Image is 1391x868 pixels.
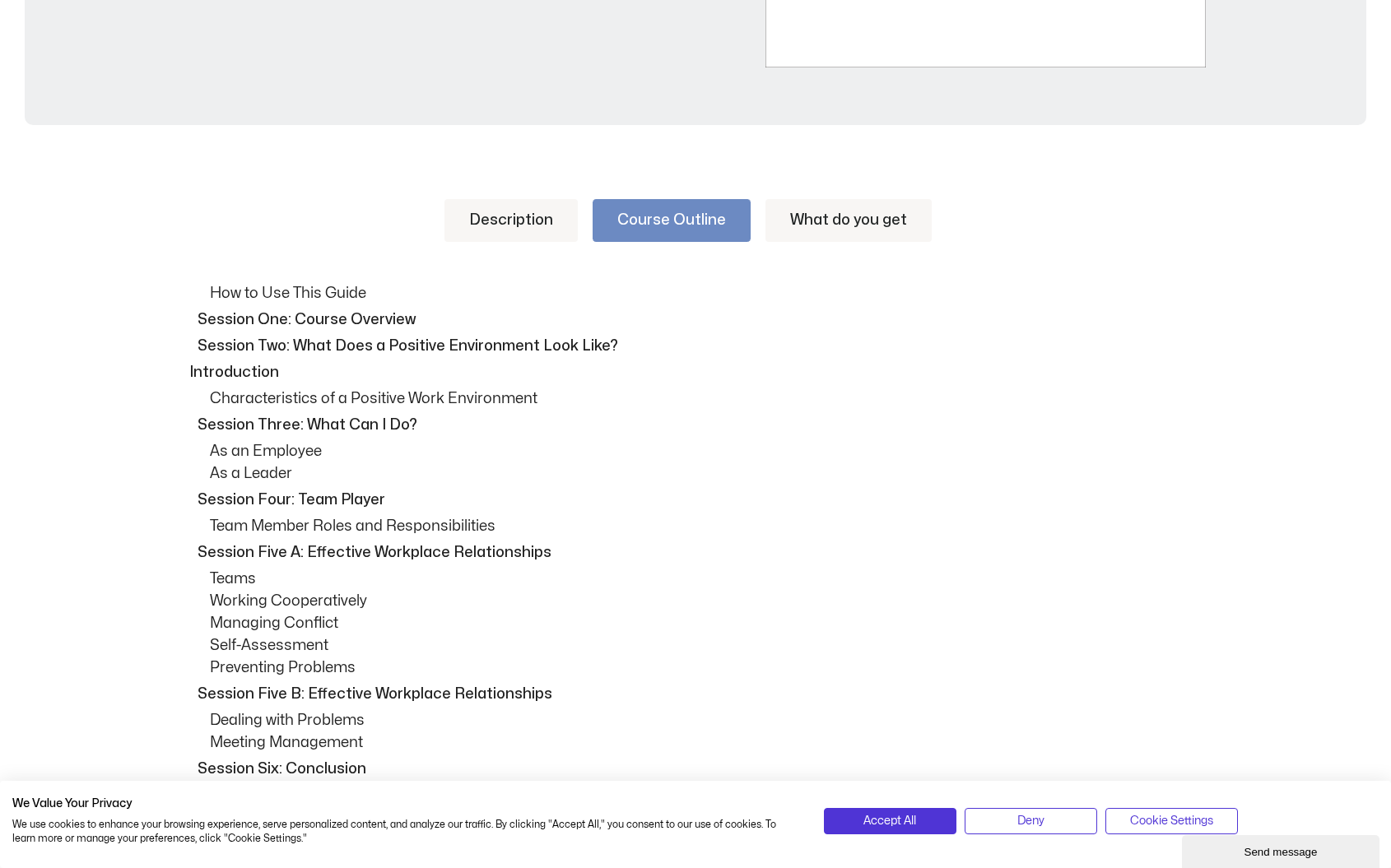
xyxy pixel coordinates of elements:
p: Session Four: Team Player [198,489,1202,511]
p: Meeting Management [210,731,1206,754]
button: Adjust cookie preferences [1105,808,1238,834]
p: Session Six: Conclusion [198,758,1202,780]
a: What do you get [765,199,932,242]
button: Deny all cookies [965,808,1097,834]
p: As a Leader [210,462,1206,485]
button: Accept all cookies [824,808,956,834]
iframe: chat widget [1182,832,1383,868]
p: Session Two: What Does a Positive Environment Look Like? [198,335,1202,357]
p: As an Employee [210,440,1206,462]
p: Working Cooperatively [210,590,1206,612]
p: Introduction [189,361,1202,383]
span: Cookie Settings [1130,812,1213,830]
p: Teams [210,568,1206,590]
p: Session Three: What Can I Do? [198,414,1202,436]
p: We use cookies to enhance your browsing experience, serve personalized content, and analyze our t... [12,818,799,846]
p: Session Five B: Effective Workplace Relationships [198,683,1202,705]
p: Self-Assessment [210,634,1206,657]
p: Preventing Problems [210,657,1206,679]
a: Description [444,199,578,242]
p: Team Member Roles and Responsibilities [210,515,1206,537]
p: How to Use This Guide [210,282,1206,304]
p: Session One: Course Overview [198,309,1202,331]
p: Session Five A: Effective Workplace Relationships [198,541,1202,564]
p: Characteristics of a Positive Work Environment [210,388,1206,410]
a: Course Outline [593,199,751,242]
p: Dealing with Problems [210,709,1206,731]
span: Deny [1017,812,1044,830]
p: Managing Conflict [210,612,1206,634]
span: Accept All [863,812,916,830]
h2: We Value Your Privacy [12,796,799,811]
